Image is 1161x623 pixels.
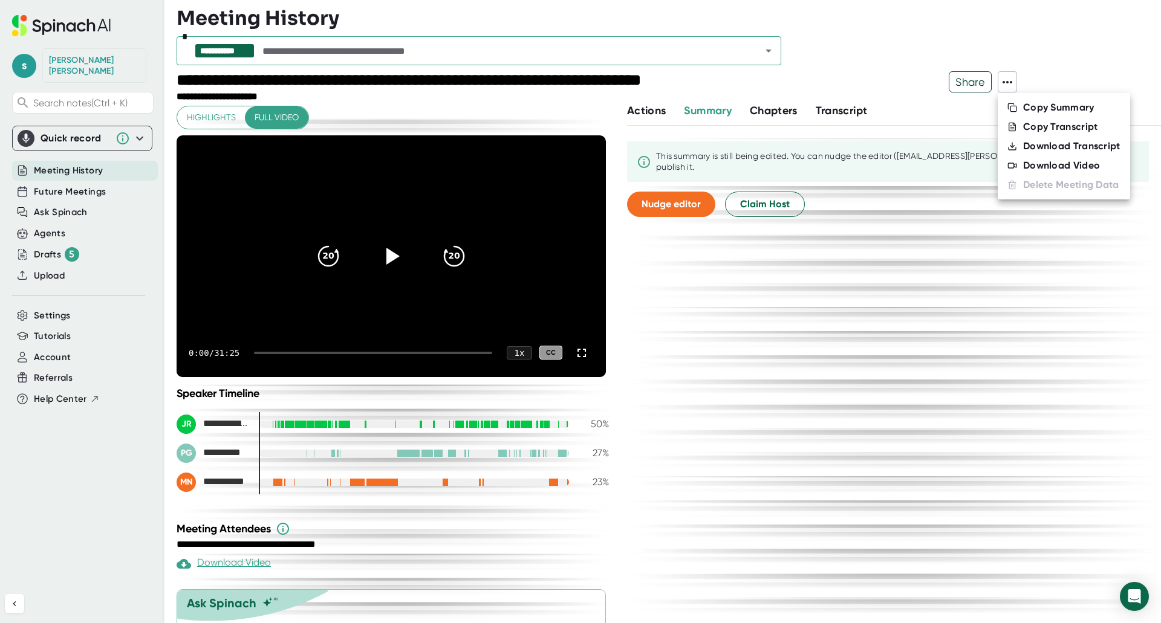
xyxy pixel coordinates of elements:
div: Open Intercom Messenger [1120,582,1149,611]
div: Copy Transcript [1023,121,1098,133]
div: Download Video [1023,160,1100,172]
div: Copy Summary [1023,102,1094,114]
div: Download Transcript [1023,140,1120,152]
div: Delete Meeting Data [1023,179,1119,191]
